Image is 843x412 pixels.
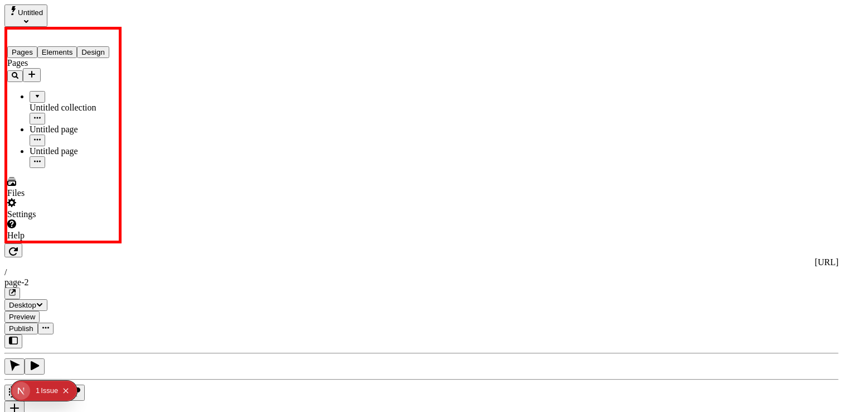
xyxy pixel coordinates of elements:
button: Add new [23,68,41,82]
span: Preview [9,313,35,321]
button: Preview [4,311,40,323]
div: Files [7,188,119,198]
span: Publish [9,324,33,333]
button: Select site [4,4,47,27]
div: Untitled page [30,146,119,156]
div: Help [7,231,119,241]
div: [URL] [4,257,839,267]
div: Untitled page [30,124,119,135]
button: Pages [7,46,37,58]
div: / [4,267,839,277]
button: Publish [4,323,38,334]
p: Cookie Test Route [4,9,163,19]
button: Desktop [4,299,47,311]
div: page-2 [4,277,839,288]
div: Untitled collection [30,103,119,113]
button: Box [4,385,25,401]
div: Pages [7,58,119,68]
div: Settings [7,209,119,219]
span: Untitled [18,8,43,17]
button: Elements [37,46,77,58]
button: Design [77,46,109,58]
span: Desktop [9,301,36,309]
